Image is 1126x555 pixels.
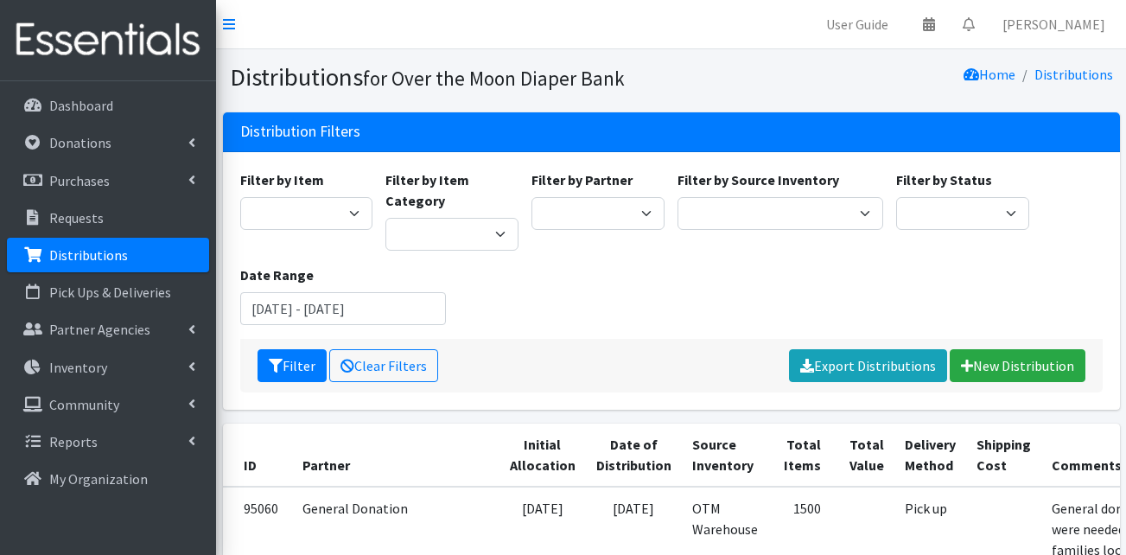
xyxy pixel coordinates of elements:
[49,433,98,450] p: Reports
[329,349,438,382] a: Clear Filters
[7,462,209,496] a: My Organization
[789,349,947,382] a: Export Distributions
[1034,66,1113,83] a: Distributions
[7,125,209,160] a: Donations
[7,88,209,123] a: Dashboard
[240,265,314,285] label: Date Range
[49,246,128,264] p: Distributions
[531,169,633,190] label: Filter by Partner
[7,163,209,198] a: Purchases
[49,172,110,189] p: Purchases
[7,11,209,69] img: HumanEssentials
[678,169,839,190] label: Filter by Source Inventory
[989,7,1119,41] a: [PERSON_NAME]
[240,123,360,141] h3: Distribution Filters
[7,238,209,272] a: Distributions
[7,201,209,235] a: Requests
[292,424,499,487] th: Partner
[49,359,107,376] p: Inventory
[49,321,150,338] p: Partner Agencies
[240,169,324,190] label: Filter by Item
[223,424,292,487] th: ID
[7,350,209,385] a: Inventory
[49,97,113,114] p: Dashboard
[258,349,327,382] button: Filter
[49,284,171,301] p: Pick Ups & Deliveries
[768,424,831,487] th: Total Items
[49,396,119,413] p: Community
[7,387,209,422] a: Community
[49,209,104,226] p: Requests
[7,312,209,347] a: Partner Agencies
[950,349,1085,382] a: New Distribution
[49,134,111,151] p: Donations
[896,169,992,190] label: Filter by Status
[363,66,625,91] small: for Over the Moon Diaper Bank
[894,424,966,487] th: Delivery Method
[499,424,586,487] th: Initial Allocation
[7,424,209,459] a: Reports
[964,66,1015,83] a: Home
[586,424,682,487] th: Date of Distribution
[966,424,1041,487] th: Shipping Cost
[831,424,894,487] th: Total Value
[240,292,446,325] input: January 1, 2011 - December 31, 2011
[7,275,209,309] a: Pick Ups & Deliveries
[385,169,518,211] label: Filter by Item Category
[682,424,768,487] th: Source Inventory
[49,470,148,488] p: My Organization
[230,62,665,92] h1: Distributions
[812,7,902,41] a: User Guide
